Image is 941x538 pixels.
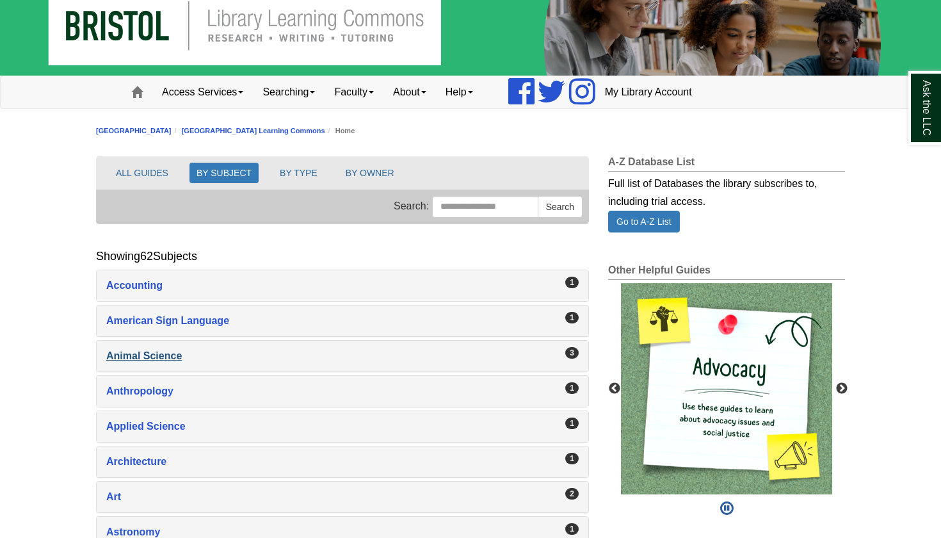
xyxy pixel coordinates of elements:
button: Next [835,382,848,395]
a: Accounting [106,277,579,295]
a: Anthropology [106,382,579,400]
div: Full list of Databases the library subscribes to, including trial access. [608,172,845,211]
div: 3 [565,347,579,359]
div: 1 [565,418,579,429]
a: Go to A-Z List [608,211,680,232]
a: Animal Science [106,347,579,365]
li: Home [325,125,355,137]
a: [GEOGRAPHIC_DATA] [96,127,172,134]
a: Access Services [152,76,253,108]
div: 1 [565,312,579,323]
a: Art [106,488,579,506]
img: This image links to a collection of guides about advocacy and social justice [621,283,832,494]
span: 62 [140,250,153,263]
div: This box contains rotating images [621,283,832,494]
div: 1 [565,382,579,394]
h2: A-Z Database List [608,156,845,172]
a: American Sign Language [106,312,579,330]
button: Previous [608,382,621,395]
button: BY OWNER [339,163,401,183]
h2: Other Helpful Guides [608,265,845,280]
nav: breadcrumb [96,125,845,137]
button: Search [538,196,583,218]
div: 2 [565,488,579,500]
a: Searching [253,76,325,108]
a: Architecture [106,453,579,471]
button: ALL GUIDES [109,163,175,183]
div: 1 [565,453,579,464]
button: Pause [716,494,737,523]
button: BY TYPE [273,163,325,183]
a: My Library Account [595,76,702,108]
div: 1 [565,277,579,288]
a: About [383,76,436,108]
a: Applied Science [106,418,579,436]
h2: Showing Subjects [96,250,197,263]
div: 1 [565,523,579,535]
button: BY SUBJECT [189,163,259,183]
span: Search: [394,200,429,211]
input: Search this Group [432,196,538,218]
a: Faculty [325,76,383,108]
a: Help [436,76,483,108]
a: [GEOGRAPHIC_DATA] Learning Commons [182,127,325,134]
